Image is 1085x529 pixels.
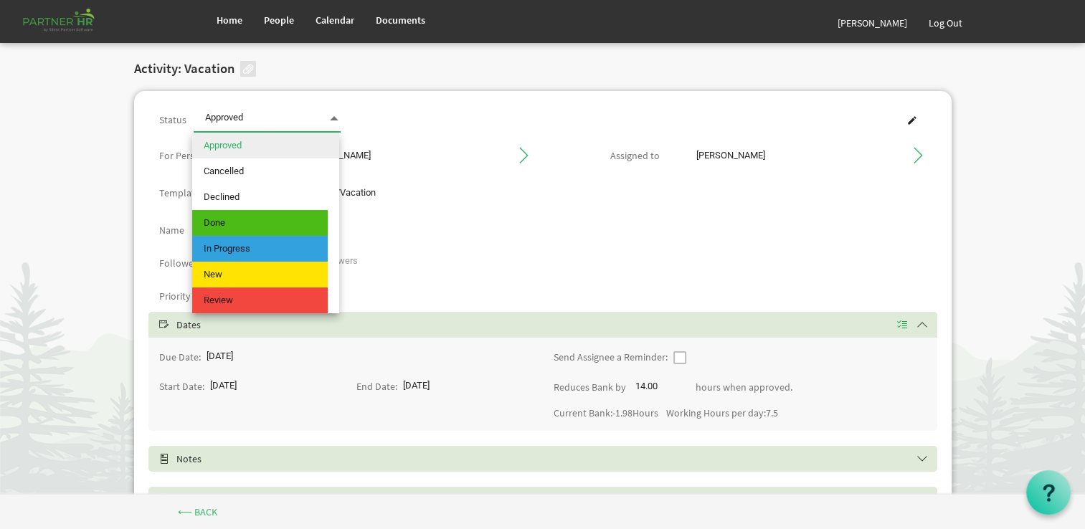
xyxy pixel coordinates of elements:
[192,262,328,287] span: New
[159,188,200,199] label: Template
[554,408,658,419] label: Current Bank: Hours
[192,210,328,236] span: Done
[159,291,191,302] label: Priority
[192,236,328,262] span: In Progress
[264,14,294,27] span: People
[192,158,328,184] span: Cancelled
[554,352,668,363] label: Send Assignee a Reminder:
[159,115,186,125] label: Status
[356,381,397,392] label: End Date:
[610,151,660,161] label: This is the person assigned to work on the activity
[159,258,202,269] label: Followers
[192,287,328,313] span: Review
[515,147,528,160] span: Go to Person's profile
[554,382,626,393] label: Reduces Bank by
[666,408,778,419] label: Working Hours per day:
[159,151,206,161] label: This is the person that the activity is about
[159,225,184,236] label: Name
[766,406,778,419] span: 7.5
[159,352,201,363] label: Due Date:
[909,147,922,160] span: Go to Person's profile
[918,3,973,43] a: Log Out
[159,381,204,392] label: Start Date:
[217,14,242,27] span: Home
[156,499,239,525] a: ⟵ Back
[192,133,328,158] span: Approved
[898,110,927,130] a: Edit Activity
[316,14,354,27] span: Calendar
[376,14,425,27] span: Documents
[827,3,918,43] a: [PERSON_NAME]
[696,382,792,393] label: hours when approved.
[159,319,948,330] h5: Dates
[134,62,234,77] h2: Activity: Vacation
[612,406,632,419] span: -1.98
[159,320,169,330] span: Select
[192,184,328,210] span: Declined
[290,284,398,299] div: Low
[159,453,948,464] h5: Notes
